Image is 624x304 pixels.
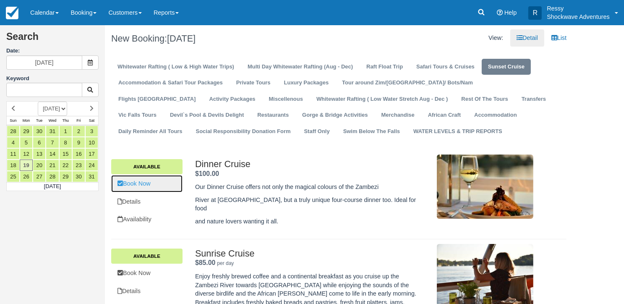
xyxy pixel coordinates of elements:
a: Private Tours [230,75,277,91]
a: 6 [33,137,46,148]
a: Swim Below The Falls [337,123,406,140]
a: Vic Falls Tours [112,107,163,123]
a: 28 [46,171,59,182]
a: 18 [7,160,20,171]
th: Wed [46,116,59,125]
a: WATER LEVELS & TRIP REPORTS [407,123,509,140]
a: Tour around Zim/[GEOGRAPHIC_DATA]/ Bots/Nam [336,75,479,91]
i: Help [497,10,503,16]
a: Restaurants [251,107,295,123]
span: [DATE] [167,33,196,44]
h2: Search [6,31,99,47]
strong: Price: $100 [195,170,219,177]
p: Ressy [547,4,610,13]
label: Keyword [6,75,29,81]
li: View: [482,29,509,47]
a: Book Now [111,175,183,192]
h1: New Booking: [111,34,333,44]
td: [DATE] [7,182,99,191]
a: 30 [33,126,46,137]
a: African Craft [422,107,467,123]
a: 14 [46,148,59,160]
a: 31 [46,126,59,137]
a: 23 [72,160,85,171]
a: 15 [59,148,72,160]
a: 11 [7,148,20,160]
a: 20 [33,160,46,171]
button: Keyword Search [82,83,99,97]
th: Sat [85,116,98,125]
a: Whitewater Rafting ( Low & High Water Trips) [111,59,240,75]
a: 29 [20,126,33,137]
a: 2 [72,126,85,137]
a: Whitewater Rafting ( Low Water Stretch Aug - Dec ) [310,91,454,107]
a: Details [111,283,183,300]
a: Available [111,159,183,174]
a: 30 [72,171,85,182]
a: Book Now [111,265,183,282]
a: Detail [510,29,544,47]
a: 12 [20,148,33,160]
a: 13 [33,148,46,160]
a: Sunset Cruise [482,59,531,75]
th: Thu [59,116,72,125]
span: $100.00 [195,170,219,177]
a: 3 [85,126,98,137]
a: 4 [7,137,20,148]
a: Multi Day Whitewater Rafting (Aug - Dec) [241,59,359,75]
a: 10 [85,137,98,148]
th: Fri [72,116,85,125]
a: 29 [59,171,72,182]
a: Devil`s Pool & Devils Delight [164,107,250,123]
img: M71-1 [437,155,533,219]
a: Gorge & Bridge Activities [296,107,374,123]
a: 7 [46,137,59,148]
a: List [545,29,573,47]
a: Daily Reminder All Tours [112,123,189,140]
a: Details [111,193,183,210]
a: 26 [20,171,33,182]
strong: Price: $85 [195,259,215,266]
a: Safari Tours & Cruises [410,59,481,75]
a: Social Responsibility Donation Form [190,123,297,140]
h2: Sunrise Cruise [195,249,421,259]
a: Activity Packages [203,91,261,107]
a: 21 [46,160,59,171]
a: 17 [85,148,98,160]
a: Accommodation [468,107,523,123]
p: Our Dinner Cruise offers not only the magical colours of the Zambezi [195,183,421,191]
a: 25 [7,171,20,182]
th: Tue [33,116,46,125]
a: 5 [20,137,33,148]
p: and nature lovers wanting it all. [195,217,421,226]
a: 19 [20,160,33,171]
th: Sun [7,116,20,125]
p: Shockwave Adventures [547,13,610,21]
div: R [528,6,542,20]
a: 16 [72,148,85,160]
a: 27 [33,171,46,182]
a: 1 [59,126,72,137]
a: 28 [7,126,20,137]
th: Mon [20,116,33,125]
h2: Dinner Cruise [195,159,421,169]
a: Availability [111,211,183,228]
a: 22 [59,160,72,171]
a: Transfers [515,91,552,107]
img: checkfront-main-nav-mini-logo.png [6,7,18,19]
p: River at [GEOGRAPHIC_DATA], but a truly unique four-course dinner too. Ideal for food [195,196,421,213]
a: 31 [85,171,98,182]
label: Date: [6,47,99,55]
a: Miscellenous [263,91,309,107]
a: 9 [72,137,85,148]
a: Available [111,249,183,264]
a: Merchandise [375,107,421,123]
span: $85.00 [195,259,215,266]
span: Help [504,9,517,16]
a: Rest Of The Tours [455,91,514,107]
a: 8 [59,137,72,148]
a: Luxury Packages [278,75,335,91]
em: per day [217,260,234,266]
a: Accommodation & Safari Tour Packages [112,75,229,91]
a: Raft Float Trip [360,59,409,75]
